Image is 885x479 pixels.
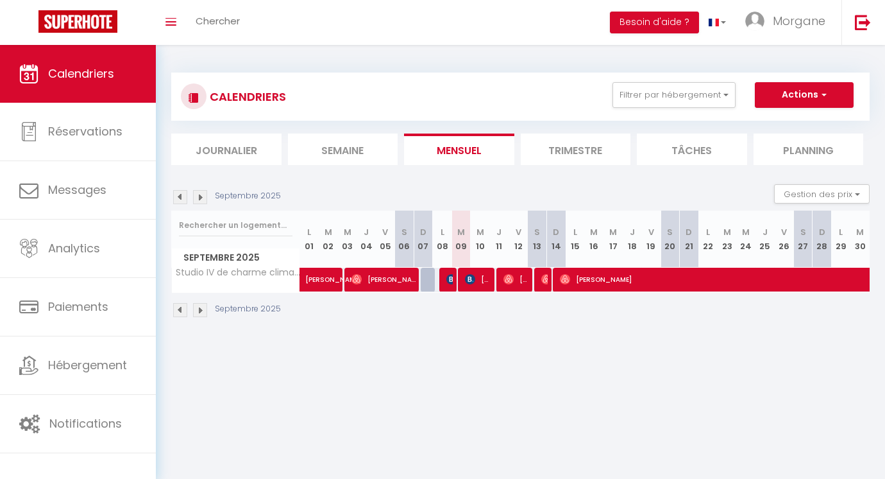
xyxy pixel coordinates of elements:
abbr: J [630,226,635,238]
th: 25 [755,211,775,268]
span: [PERSON_NAME] [503,267,529,292]
abbr: M [609,226,617,238]
th: 16 [585,211,604,268]
abbr: D [420,226,426,238]
abbr: J [496,226,501,238]
li: Journalier [171,134,282,165]
th: 04 [357,211,376,268]
abbr: S [667,226,673,238]
span: Notifications [49,415,122,431]
span: Studio IV de charme climatisé coeur de ville [174,268,302,277]
th: 05 [376,211,395,268]
span: Chercher [196,14,240,28]
abbr: V [781,226,787,238]
abbr: S [534,226,540,238]
p: Septembre 2025 [215,190,281,202]
abbr: M [856,226,864,238]
th: 23 [718,211,737,268]
abbr: M [344,226,351,238]
button: Filtrer par hébergement [612,82,736,108]
th: 09 [451,211,471,268]
th: 18 [623,211,642,268]
input: Rechercher un logement... [179,214,292,237]
th: 08 [433,211,452,268]
span: Calendriers [48,65,114,82]
th: 12 [509,211,528,268]
abbr: L [441,226,444,238]
abbr: S [800,226,806,238]
span: Septembre 2025 [172,248,299,267]
span: [PERSON_NAME] [305,261,364,285]
th: 11 [490,211,509,268]
li: Planning [754,134,864,165]
span: Messages [48,182,106,198]
li: Tâches [637,134,747,165]
span: [PERSON_NAME] [465,267,491,292]
th: 26 [775,211,794,268]
th: 20 [661,211,680,268]
th: 14 [546,211,566,268]
th: 29 [832,211,851,268]
li: Mensuel [404,134,514,165]
img: ... [745,12,764,31]
abbr: D [686,226,692,238]
abbr: V [382,226,388,238]
span: Hébergement [48,357,127,373]
th: 28 [813,211,832,268]
span: [PERSON_NAME] [541,267,548,292]
th: 22 [698,211,718,268]
abbr: M [742,226,750,238]
img: Super Booking [38,10,117,33]
abbr: J [763,226,768,238]
abbr: L [573,226,577,238]
span: Morgane [773,13,825,29]
a: [PERSON_NAME] [300,268,319,292]
li: Semaine [288,134,398,165]
abbr: M [476,226,484,238]
abbr: S [401,226,407,238]
th: 03 [338,211,357,268]
abbr: L [839,226,843,238]
th: 10 [471,211,490,268]
th: 01 [300,211,319,268]
abbr: L [307,226,311,238]
span: [PERSON_NAME] [351,267,416,292]
span: Réservations [48,123,122,139]
th: 27 [793,211,813,268]
abbr: V [648,226,654,238]
th: 02 [319,211,338,268]
th: 13 [528,211,547,268]
img: logout [855,14,871,30]
th: 07 [414,211,433,268]
th: 19 [641,211,661,268]
p: Septembre 2025 [215,303,281,315]
th: 17 [603,211,623,268]
abbr: D [553,226,559,238]
span: Analytics [48,240,100,256]
span: Paiements [48,299,108,315]
th: 21 [680,211,699,268]
h3: CALENDRIERS [206,82,286,111]
button: Besoin d'aide ? [610,12,699,33]
th: 24 [737,211,756,268]
abbr: L [706,226,710,238]
th: 15 [566,211,585,268]
button: Gestion des prix [774,184,870,204]
abbr: M [324,226,332,238]
button: Actions [755,82,854,108]
abbr: D [819,226,825,238]
abbr: M [457,226,465,238]
th: 30 [850,211,870,268]
abbr: M [590,226,598,238]
abbr: V [516,226,521,238]
abbr: M [723,226,731,238]
th: 06 [395,211,414,268]
li: Trimestre [521,134,631,165]
abbr: J [364,226,369,238]
span: [PERSON_NAME] [446,267,453,292]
